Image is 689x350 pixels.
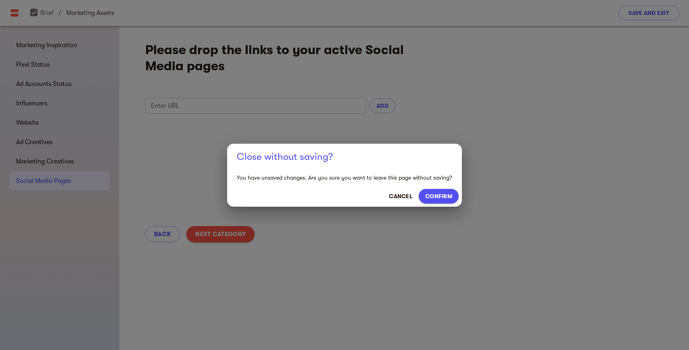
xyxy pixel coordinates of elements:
span: CANCEL [389,191,412,201]
button: CONFIRM [419,189,459,203]
div: You have unsaved changes. Are you sure you want to leave this page without saving? [227,170,462,186]
button: CANCEL [386,189,415,203]
span: CONFIRM [425,191,452,201]
h5: Close without saving? [237,150,452,163]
